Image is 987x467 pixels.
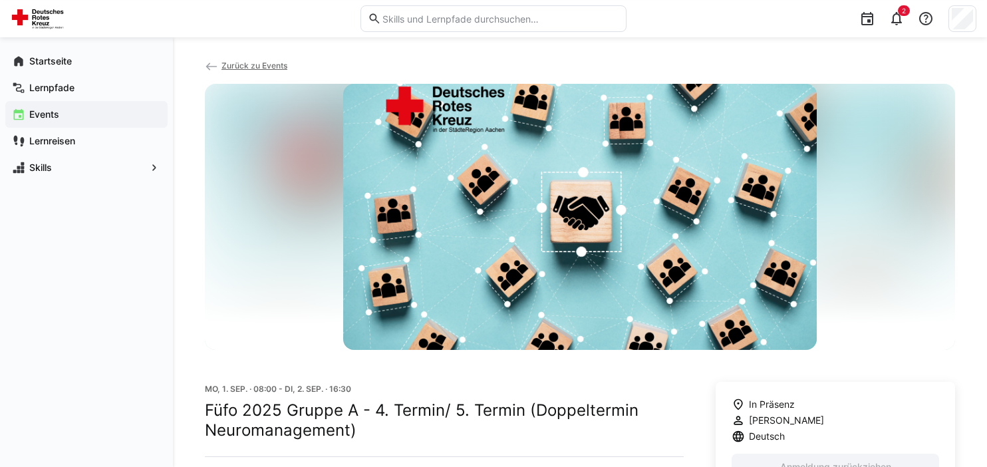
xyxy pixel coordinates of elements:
a: Zurück zu Events [205,61,287,71]
span: Zurück zu Events [221,61,287,71]
h2: Füfo 2025 Gruppe A - 4. Termin/ 5. Termin (Doppeltermin Neuromanagement) [205,400,684,440]
span: Deutsch [749,430,785,443]
span: In Präsenz [749,398,795,411]
span: Mo, 1. Sep. · 08:00 - Di, 2. Sep. · 16:30 [205,384,351,394]
span: [PERSON_NAME] [749,414,824,427]
input: Skills und Lernpfade durchsuchen… [381,13,619,25]
span: 2 [902,7,906,15]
